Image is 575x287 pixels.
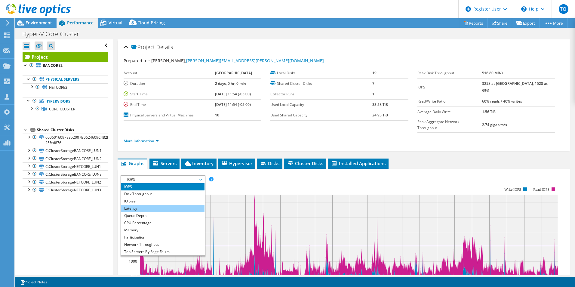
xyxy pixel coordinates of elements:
[156,43,173,51] span: Details
[487,18,512,28] a: Share
[215,81,246,86] b: 2 days, 0 hr, 0 min
[124,138,159,143] a: More Information
[121,219,204,227] li: CPU Percentage
[121,183,204,190] li: IOPS
[482,70,503,76] b: 516.80 MB/s
[20,31,88,37] h1: Hyper-V Core Cluster
[482,99,522,104] b: 60% reads / 40% writes
[43,63,63,68] b: BANCORE2
[417,84,482,90] label: IOPS
[49,106,75,112] span: CORE_CLUSTER
[121,190,204,198] li: Disk Throughput
[37,126,108,134] div: Shared Cluster Disks
[417,70,482,76] label: Peak Disk Throughput
[215,91,251,97] b: [DATE] 11:54 (-05:00)
[372,102,388,107] b: 33.58 TiB
[482,122,507,127] b: 2.74 gigabits/s
[23,97,108,105] a: Hypervisors
[270,91,372,97] label: Collector Runs
[23,178,108,186] a: C:ClusterStorageNETCORE_LUN2
[49,85,67,90] span: NETCORE2
[121,241,204,248] li: Network Throughput
[121,227,204,234] li: Memory
[331,160,386,166] span: Installed Applications
[124,91,215,97] label: Start Time
[270,112,372,118] label: Used Shared Capacity
[482,109,496,114] b: 1.56 TiB
[23,155,108,162] a: C:ClusterStorageBANCORE_LUN2
[23,105,108,113] a: CORE_CLUSTER
[121,205,204,212] li: Latency
[482,81,548,93] b: 3258 at [GEOGRAPHIC_DATA], 1528 at 95%
[221,160,252,166] span: Hypervisor
[16,278,51,286] a: Project Notes
[215,70,252,76] b: [GEOGRAPHIC_DATA]
[23,62,108,69] a: BANCORE2
[260,160,279,166] span: Disks
[215,102,251,107] b: [DATE] 11:54 (-05:00)
[504,187,521,192] text: Write IOPS
[124,102,215,108] label: End Time
[23,134,108,147] a: 60060160978352007B0624609C482D38-25fed876-
[67,20,94,26] span: Performance
[23,170,108,178] a: C:ClusterStorageBANCORE_LUN3
[121,160,144,166] span: Graphs
[270,81,372,87] label: Shared Cluster Disks
[23,186,108,194] a: C:ClusterStorageNETCORE_LUN3
[417,119,482,131] label: Peak Aggregate Network Throughput
[26,20,52,26] span: Environment
[540,18,567,28] a: More
[270,102,372,108] label: Used Local Capacity
[124,58,150,63] label: Prepared for:
[184,160,214,166] span: Inventory
[521,6,527,12] svg: \n
[372,70,377,76] b: 19
[131,44,155,50] span: Project
[372,91,374,97] b: 1
[121,198,204,205] li: IO Size
[186,58,324,63] a: [PERSON_NAME][EMAIL_ADDRESS][PERSON_NAME][DOMAIN_NAME]
[121,234,204,241] li: Participation
[417,109,482,115] label: Average Daily Write
[124,70,215,76] label: Account
[131,274,137,279] text: 500
[559,4,568,14] span: TO
[23,52,108,62] a: Project
[417,98,482,104] label: Read/Write Ratio
[109,20,122,26] span: Virtual
[372,81,374,86] b: 7
[287,160,323,166] span: Cluster Disks
[121,248,204,255] li: Top Servers By Page Faults
[372,113,388,118] b: 24.93 TiB
[23,76,108,83] a: Physical Servers
[124,176,201,183] span: IOPS
[137,20,165,26] span: Cloud Pricing
[151,58,324,63] span: [PERSON_NAME],
[23,147,108,155] a: C:ClusterStorageBANCORE_LUN1
[152,160,177,166] span: Servers
[124,81,215,87] label: Duration
[23,83,108,91] a: NETCORE2
[270,70,372,76] label: Local Disks
[215,113,219,118] b: 10
[121,212,204,219] li: Queue Depth
[512,18,540,28] a: Export
[459,18,488,28] a: Reports
[129,259,137,264] text: 1000
[124,112,215,118] label: Physical Servers and Virtual Machines
[23,162,108,170] a: C:ClusterStorageNETCORE_LUN1
[533,187,549,192] text: Read IOPS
